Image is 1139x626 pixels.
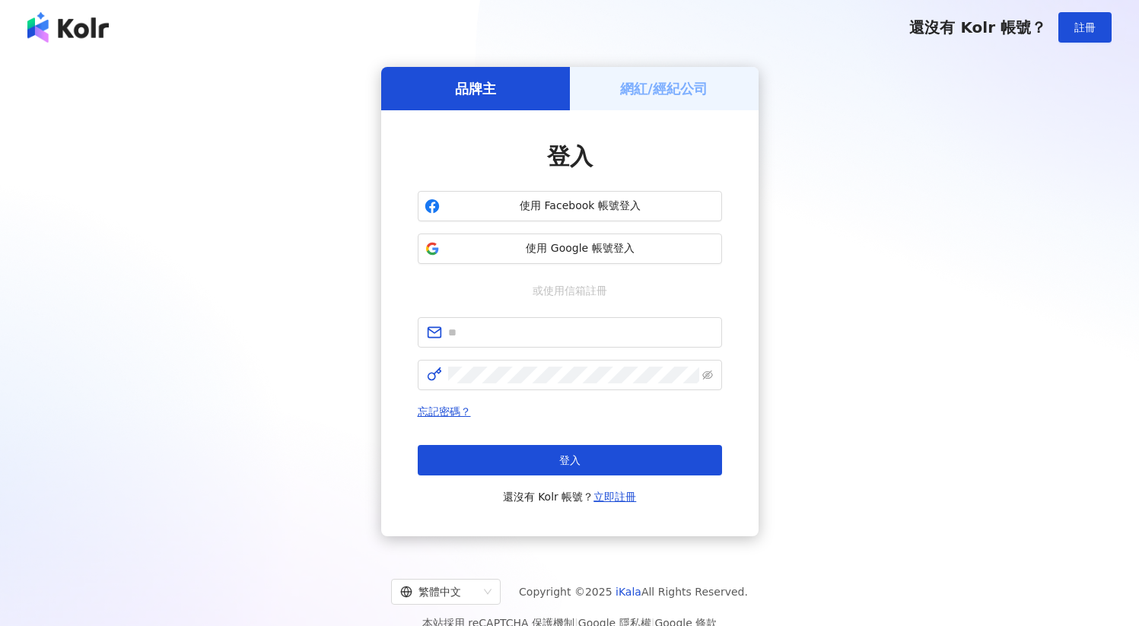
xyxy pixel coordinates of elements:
a: 忘記密碼？ [418,405,471,418]
button: 使用 Facebook 帳號登入 [418,191,722,221]
span: eye-invisible [702,370,713,380]
button: 註冊 [1058,12,1112,43]
button: 登入 [418,445,722,475]
span: 登入 [547,143,593,170]
div: 繁體中文 [400,580,478,604]
span: 還沒有 Kolr 帳號？ [909,18,1046,37]
span: 登入 [559,454,581,466]
a: 立即註冊 [593,491,636,503]
span: 註冊 [1074,21,1096,33]
button: 使用 Google 帳號登入 [418,234,722,264]
h5: 品牌主 [455,79,496,98]
span: 或使用信箱註冊 [522,282,618,299]
span: 還沒有 Kolr 帳號？ [503,488,637,506]
span: 使用 Google 帳號登入 [446,241,715,256]
span: 使用 Facebook 帳號登入 [446,199,715,214]
h5: 網紅/經紀公司 [620,79,708,98]
a: iKala [616,586,641,598]
img: logo [27,12,109,43]
span: Copyright © 2025 All Rights Reserved. [519,583,748,601]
